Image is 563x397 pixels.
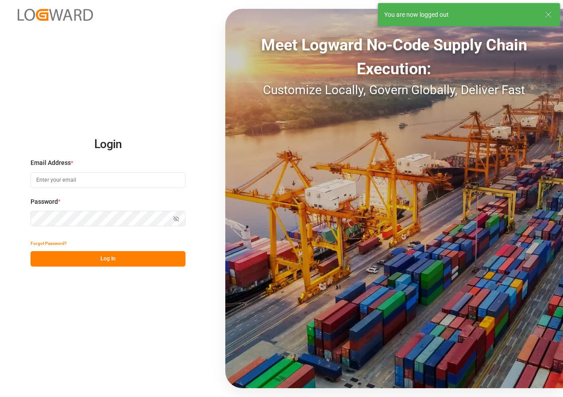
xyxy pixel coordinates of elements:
[225,33,563,81] div: Meet Logward No-Code Supply Chain Execution:
[31,172,185,188] input: Enter your email
[31,130,185,159] h2: Login
[31,236,67,251] button: Forgot Password?
[384,10,536,19] div: You are now logged out
[18,9,93,21] img: Logward_new_orange.png
[31,251,185,267] button: Log In
[31,197,58,206] span: Password
[31,158,71,168] span: Email Address
[225,81,563,99] div: Customize Locally, Govern Globally, Deliver Fast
